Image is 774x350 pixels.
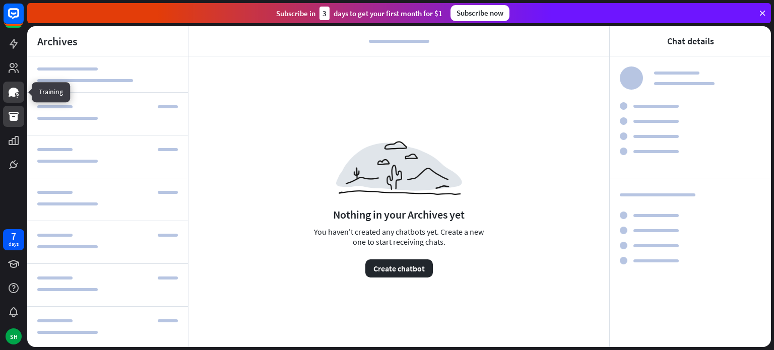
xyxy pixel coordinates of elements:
img: ae424f8a3b67452448e4.png [336,141,462,194]
div: days [9,241,19,248]
div: 7 [11,232,16,241]
div: Subscribe now [450,5,509,21]
button: Create chatbot [365,259,433,277]
a: 7 days [3,229,24,250]
div: Nothing in your Archives yet [333,207,465,222]
div: You haven't created any chatbots yet. Create a new one to start receiving chats. [311,227,487,277]
div: Archives [37,34,77,48]
div: 3 [319,7,330,20]
div: SH [6,328,22,344]
div: Chat details [667,35,714,47]
div: Subscribe in days to get your first month for $1 [276,7,442,20]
